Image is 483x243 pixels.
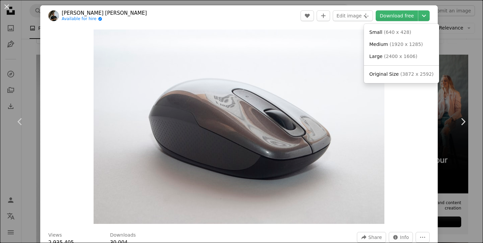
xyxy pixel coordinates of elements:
[384,54,417,59] span: ( 2400 x 1606 )
[369,29,382,35] span: Small
[369,71,399,77] span: Original Size
[369,54,382,59] span: Large
[364,24,439,83] div: Choose download size
[400,71,433,77] span: ( 3872 x 2592 )
[389,42,423,47] span: ( 1920 x 1285 )
[418,10,430,21] button: Choose download size
[384,29,411,35] span: ( 640 x 428 )
[369,42,388,47] span: Medium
